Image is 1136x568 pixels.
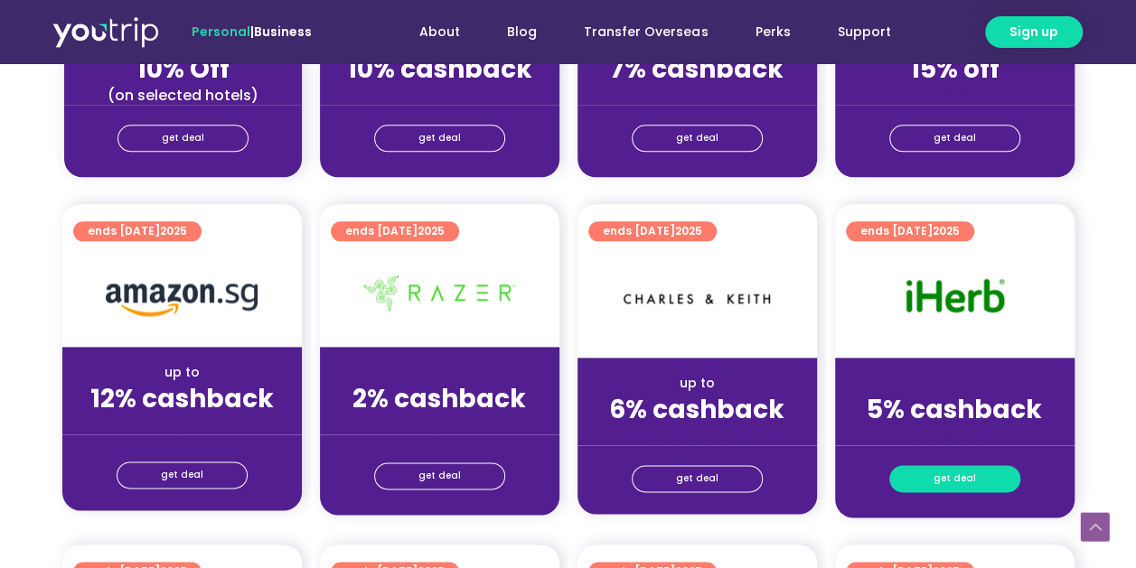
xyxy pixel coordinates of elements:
a: Blog [484,15,560,49]
a: get deal [117,461,248,489]
strong: 10% cashback [347,51,532,87]
a: Business [254,23,312,41]
span: | [192,23,312,41]
a: ends [DATE]2025 [73,221,202,241]
a: ends [DATE]2025 [846,221,974,241]
nav: Menu [361,15,914,49]
span: 2025 [675,223,702,238]
div: (for stays only) [850,426,1060,445]
span: ends [DATE] [88,221,187,241]
div: (for stays only) [334,86,545,105]
strong: 2% cashback [352,381,526,416]
div: up to [334,363,545,382]
span: 2025 [160,223,187,238]
span: get deal [162,126,204,151]
a: Sign up [985,16,1083,48]
span: 2025 [418,223,445,238]
span: Sign up [1009,23,1058,42]
span: get deal [934,466,976,491]
strong: 10% Off [136,51,230,87]
a: Support [813,15,914,49]
strong: 15% off [910,51,1000,87]
span: get deal [934,126,976,151]
div: (for stays only) [592,426,803,445]
a: get deal [374,125,505,152]
a: get deal [117,125,249,152]
strong: 7% cashback [610,51,784,87]
div: up to [77,363,287,382]
a: ends [DATE]2025 [331,221,459,241]
span: ends [DATE] [603,221,702,241]
span: ends [DATE] [860,221,960,241]
a: get deal [374,462,505,489]
span: 2025 [933,223,960,238]
a: ends [DATE]2025 [588,221,717,241]
div: (for stays only) [334,415,545,434]
a: About [396,15,484,49]
a: get deal [889,465,1020,492]
a: get deal [632,465,763,492]
span: get deal [418,126,461,151]
strong: 5% cashback [867,392,1042,427]
span: get deal [676,466,718,491]
strong: 12% cashback [90,381,274,416]
span: get deal [676,126,718,151]
div: up to [592,374,803,393]
a: get deal [889,125,1020,152]
div: (on selected hotels) [79,86,287,105]
div: (for stays only) [77,415,287,434]
strong: 6% cashback [609,392,784,427]
a: Perks [731,15,813,49]
a: get deal [632,125,763,152]
span: Personal [192,23,250,41]
span: ends [DATE] [345,221,445,241]
div: (for stays only) [850,86,1060,105]
a: Transfer Overseas [560,15,731,49]
div: up to [850,374,1060,393]
span: get deal [418,463,461,489]
span: get deal [161,462,203,488]
div: (for stays only) [592,86,803,105]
